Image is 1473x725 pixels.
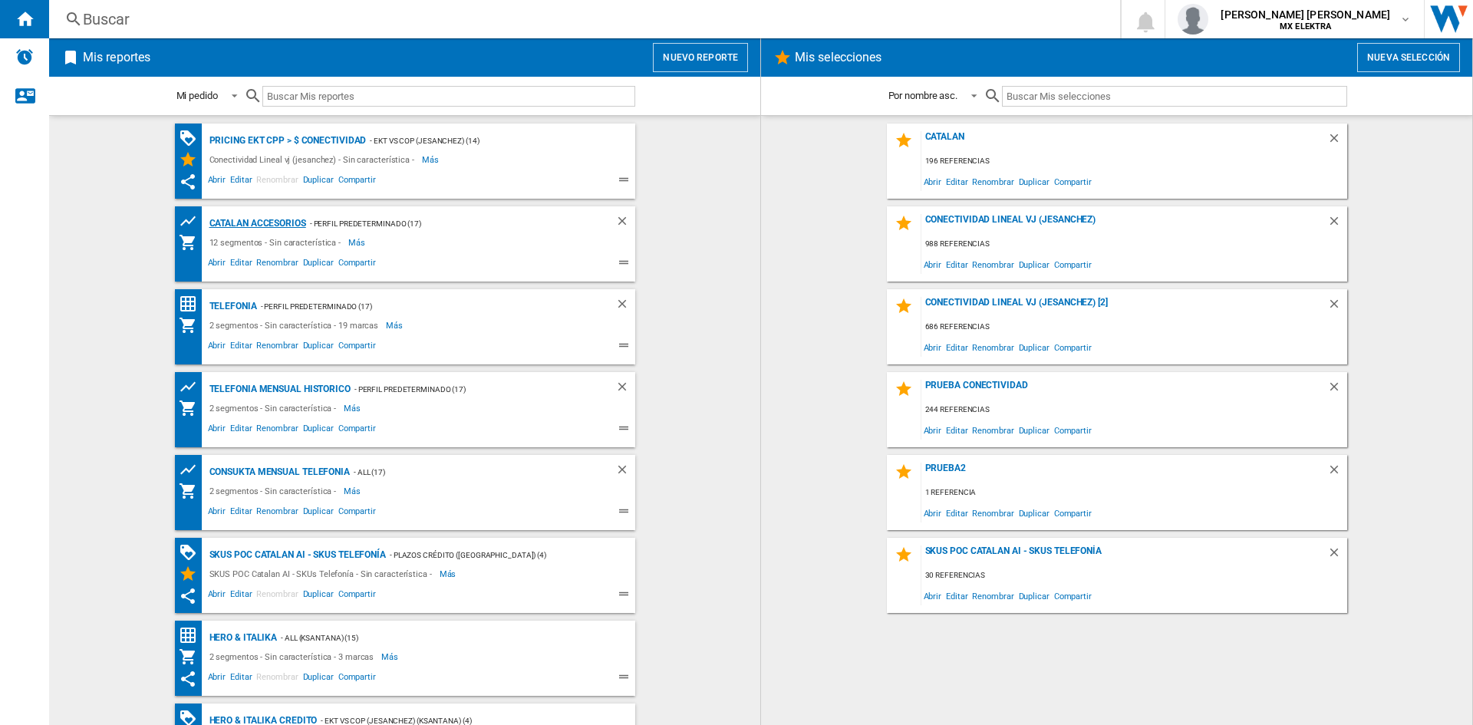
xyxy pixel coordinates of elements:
[206,421,229,440] span: Abrir
[179,129,206,148] div: Matriz de PROMOCIONES
[615,463,635,482] div: Borrar
[179,233,206,252] div: Mi colección
[336,338,378,357] span: Compartir
[970,420,1016,440] span: Renombrar
[386,545,605,565] div: - Plazos Crédito ([GEOGRAPHIC_DATA]) (4)
[301,338,336,357] span: Duplicar
[228,173,254,191] span: Editar
[888,90,958,101] div: Por nombre asc.
[653,43,748,72] button: Nuevo reporte
[228,338,254,357] span: Editar
[386,316,405,334] span: Más
[344,482,363,500] span: Más
[921,254,944,275] span: Abrir
[306,214,585,233] div: - Perfil predeterminado (17)
[254,421,300,440] span: Renombrar
[970,254,1016,275] span: Renombrar
[206,173,229,191] span: Abrir
[206,463,350,482] div: Consukta mensual telefonia
[615,380,635,399] div: Borrar
[206,670,229,688] span: Abrir
[179,173,197,191] ng-md-icon: Este reporte se ha compartido contigo
[921,337,944,358] span: Abrir
[1017,585,1052,606] span: Duplicar
[921,380,1327,400] div: Prueba conectividad
[351,380,585,399] div: - Perfil predeterminado (17)
[422,150,441,169] span: Más
[179,565,206,583] div: Mis Selecciones
[1017,420,1052,440] span: Duplicar
[206,297,257,316] div: Telefonia
[944,337,970,358] span: Editar
[179,460,206,479] div: Cuadrícula de precios de productos
[257,297,585,316] div: - Perfil predeterminado (17)
[206,380,351,399] div: telefonia mensual historico
[1052,585,1094,606] span: Compartir
[206,131,367,150] div: Pricing EKT CPP > $ Conectividad
[1017,503,1052,523] span: Duplicar
[83,8,1080,30] div: Buscar
[179,316,206,334] div: Mi colección
[970,337,1016,358] span: Renombrar
[179,399,206,417] div: Mi colección
[792,43,885,72] h2: Mis selecciones
[206,255,229,274] span: Abrir
[1002,86,1346,107] input: Buscar Mis selecciones
[179,543,206,562] div: Matriz de PROMOCIONES
[206,150,422,169] div: Conectividad Lineal vj (jesanchez) - Sin característica -
[615,214,635,233] div: Borrar
[921,235,1347,254] div: 988 referencias
[944,254,970,275] span: Editar
[366,131,604,150] div: - EKT vs Cop (jesanchez) (14)
[206,233,349,252] div: 12 segmentos - Sin característica -
[921,545,1327,566] div: SKUS POC Catalan AI - SKUs Telefonía
[179,626,206,645] div: Matriz de precios
[336,255,378,274] span: Compartir
[1052,171,1094,192] span: Compartir
[301,587,336,605] span: Duplicar
[921,131,1327,152] div: catalan
[254,587,300,605] span: Renombrar
[970,503,1016,523] span: Renombrar
[1052,503,1094,523] span: Compartir
[206,628,278,648] div: HERO & ITALIKA
[206,399,344,417] div: 2 segmentos - Sin característica -
[179,150,206,169] div: Mis Selecciones
[80,43,153,72] h2: Mis reportes
[228,255,254,274] span: Editar
[262,86,635,107] input: Buscar Mis reportes
[179,670,197,688] ng-md-icon: Este reporte se ha compartido contigo
[179,587,197,605] ng-md-icon: Este reporte se ha compartido contigo
[228,504,254,522] span: Editar
[1327,463,1347,483] div: Borrar
[15,48,34,66] img: alerts-logo.svg
[921,463,1327,483] div: prueba2
[921,566,1347,585] div: 30 referencias
[1357,43,1460,72] button: Nueva selección
[1017,254,1052,275] span: Duplicar
[301,255,336,274] span: Duplicar
[1327,545,1347,566] div: Borrar
[179,377,206,397] div: Cuadrícula de precios de productos
[344,399,363,417] span: Más
[1052,337,1094,358] span: Compartir
[206,504,229,522] span: Abrir
[206,214,306,233] div: Catalan Accesorios
[615,297,635,316] div: Borrar
[1327,297,1347,318] div: Borrar
[1178,4,1208,35] img: profile.jpg
[254,255,300,274] span: Renombrar
[348,233,367,252] span: Más
[228,670,254,688] span: Editar
[921,297,1327,318] div: Conectividad Lineal vj (jesanchez) [2]
[301,670,336,688] span: Duplicar
[336,173,378,191] span: Compartir
[381,648,400,666] span: Más
[336,670,378,688] span: Compartir
[350,463,585,482] div: - ALL (17)
[301,173,336,191] span: Duplicar
[921,400,1347,420] div: 244 referencias
[1327,131,1347,152] div: Borrar
[301,504,336,522] span: Duplicar
[921,152,1347,171] div: 196 referencias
